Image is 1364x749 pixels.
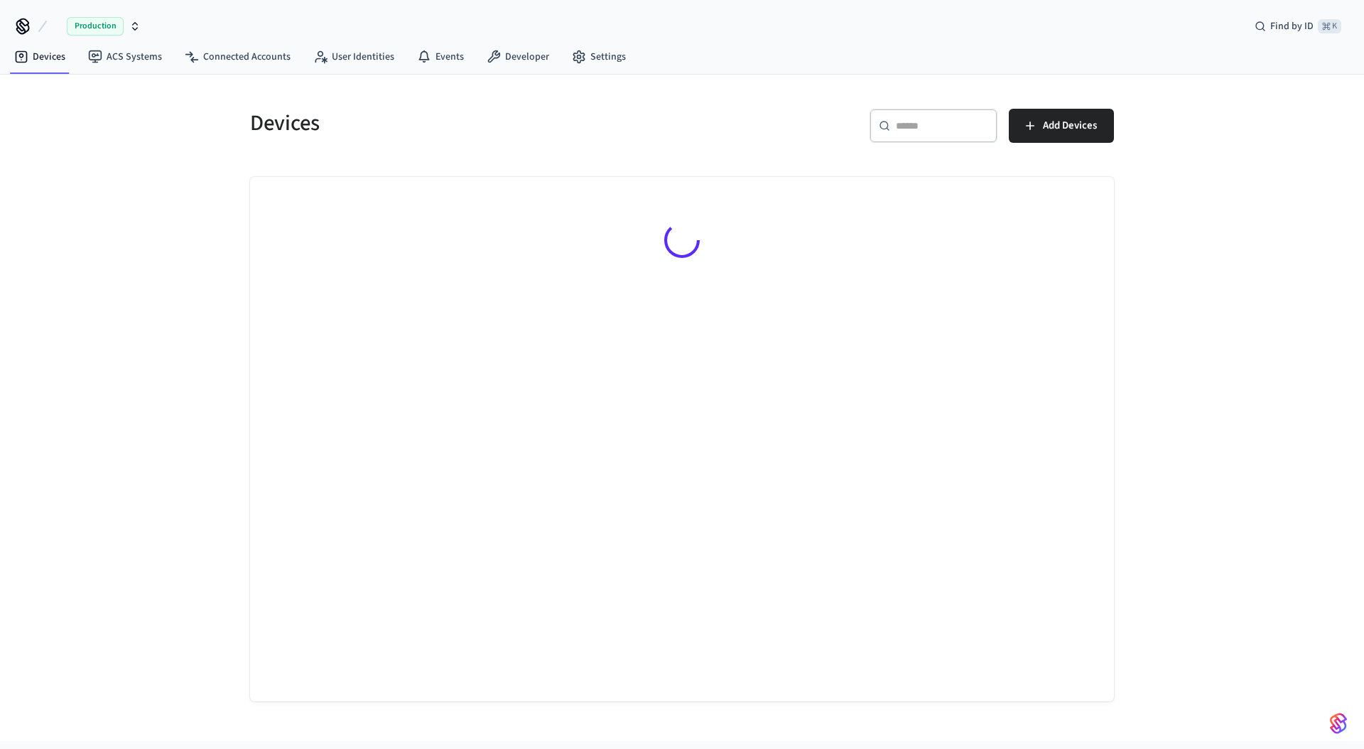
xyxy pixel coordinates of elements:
a: Developer [475,44,561,70]
a: ACS Systems [77,44,173,70]
a: User Identities [302,44,406,70]
span: Production [67,17,124,36]
a: Connected Accounts [173,44,302,70]
button: Add Devices [1009,109,1114,143]
a: Events [406,44,475,70]
img: SeamLogoGradient.69752ec5.svg [1330,712,1347,735]
span: ⌘ K [1318,19,1341,33]
a: Devices [3,44,77,70]
span: Find by ID [1270,19,1314,33]
a: Settings [561,44,637,70]
h5: Devices [250,109,673,138]
span: Add Devices [1043,117,1097,135]
div: Find by ID⌘ K [1243,14,1353,39]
